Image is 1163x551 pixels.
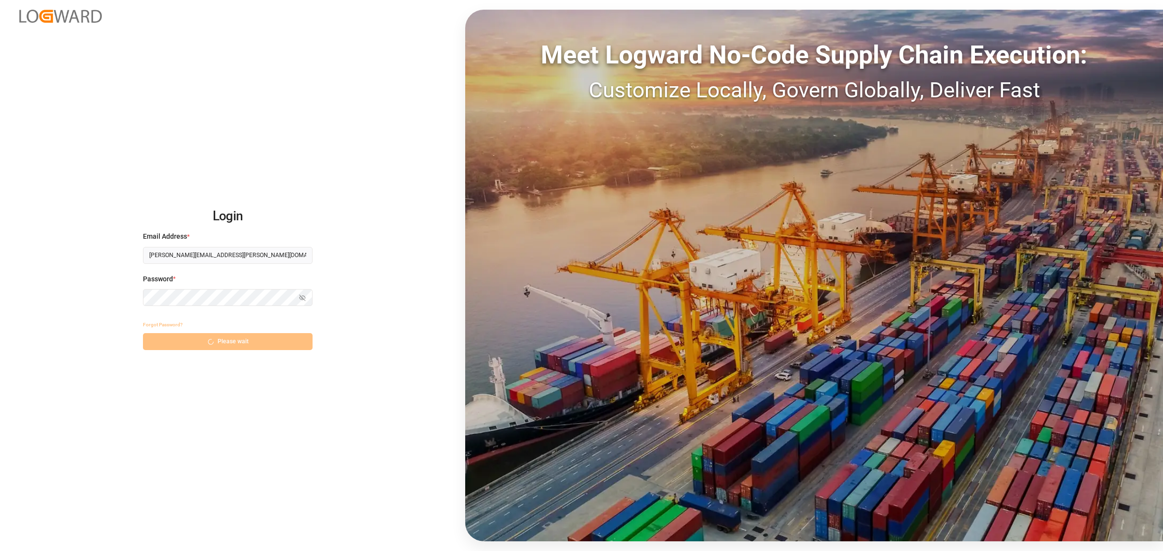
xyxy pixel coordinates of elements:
div: Meet Logward No-Code Supply Chain Execution: [465,36,1163,74]
span: Email Address [143,231,187,242]
span: Password [143,274,173,284]
div: Customize Locally, Govern Globally, Deliver Fast [465,74,1163,106]
h2: Login [143,201,313,232]
input: Enter your email [143,247,313,264]
img: Logward_new_orange.png [19,10,102,23]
